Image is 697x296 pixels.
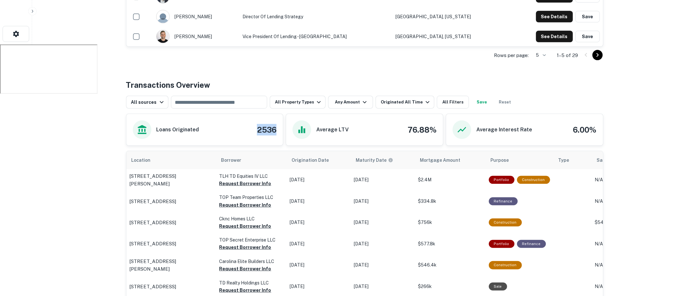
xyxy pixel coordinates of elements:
p: Cknc Homes LLC [219,215,284,222]
td: Vice President of Lending - [GEOGRAPHIC_DATA] [239,27,392,46]
button: All sources [126,96,168,109]
th: Type [553,151,592,169]
p: [STREET_ADDRESS] [130,219,176,226]
button: See Details [536,11,573,22]
p: [STREET_ADDRESS] [130,240,176,248]
div: Maturity dates displayed may be estimated. Please contact the lender for the most accurate maturi... [356,157,393,164]
span: Origination Date [292,156,337,164]
img: 9c8pery4andzj6ohjkjp54ma2 [157,10,169,23]
p: [DATE] [354,219,412,226]
p: [STREET_ADDRESS] [130,283,176,291]
p: [DATE] [354,262,412,268]
span: Purpose [491,156,517,164]
img: 1640805452969 [157,30,169,43]
th: Maturity dates displayed may be estimated. Please contact the lender for the most accurate maturi... [351,151,415,169]
th: Purpose [486,151,553,169]
p: Rows per page: [494,52,529,59]
h6: Loans Originated [157,126,199,134]
div: All sources [131,98,166,106]
p: N/A [595,262,646,268]
div: This is a portfolio loan with 3 properties [489,240,514,248]
span: Type [558,156,569,164]
span: Maturity dates displayed may be estimated. Please contact the lender for the most accurate maturi... [356,157,402,164]
a: [STREET_ADDRESS][PERSON_NAME] [130,172,213,187]
th: Borrower [216,151,287,169]
button: Reset [495,96,515,109]
p: $577.8k [418,241,482,247]
p: 1–5 of 29 [557,52,578,59]
p: [DATE] [290,241,348,247]
td: [GEOGRAPHIC_DATA], [US_STATE] [393,27,506,46]
a: [STREET_ADDRESS][PERSON_NAME] [130,258,213,273]
p: $546.4k [418,262,482,268]
p: $334.8k [418,198,482,205]
h6: Average Interest Rate [476,126,532,134]
h4: Transactions Overview [126,79,210,91]
p: [STREET_ADDRESS] [130,198,176,205]
span: Location [132,156,159,164]
button: Request Borrower Info [219,222,271,230]
div: This is a portfolio loan with 2 properties [489,176,514,184]
td: Director of Lending Strategy [239,7,392,27]
p: TD Realty Holdings LLC [219,279,284,286]
td: [GEOGRAPHIC_DATA], [US_STATE] [393,7,506,27]
p: [DATE] [354,241,412,247]
div: Originated All Time [381,98,431,106]
a: [STREET_ADDRESS] [130,240,213,248]
button: Save [575,11,600,22]
th: Origination Date [287,151,351,169]
button: Request Borrower Info [219,286,271,294]
p: [DATE] [290,283,348,290]
th: Location [126,151,216,169]
button: Save [575,31,600,42]
button: Request Borrower Info [219,180,271,187]
iframe: Chat Widget [665,245,697,275]
p: [DATE] [290,262,348,268]
h6: Maturity Date [356,157,387,164]
button: Request Borrower Info [219,243,271,251]
h6: Average LTV [316,126,349,134]
p: $266k [418,283,482,290]
p: [DATE] [290,219,348,226]
p: Carolina Elite Builders LLC [219,258,284,265]
p: TLH TD Equities IV LLC [219,173,284,180]
a: [STREET_ADDRESS] [130,219,213,226]
div: 5 [531,51,547,60]
button: All Property Types [270,96,326,109]
div: This loan purpose was for refinancing [489,197,518,205]
a: [STREET_ADDRESS] [130,198,213,205]
p: [DATE] [290,198,348,205]
button: See Details [536,31,573,42]
p: [DATE] [354,283,412,290]
p: TOP Team Properties LLC [219,194,284,201]
h4: 76.88% [408,124,437,136]
span: Sale Amount [597,156,634,164]
a: [STREET_ADDRESS] [130,283,213,291]
p: $756k [418,219,482,226]
th: Sale Amount [592,151,650,169]
div: This loan purpose was for construction [489,218,522,226]
button: Go to next page [592,50,603,60]
button: Originated All Time [376,96,434,109]
div: This loan purpose was for construction [489,261,522,269]
p: N/A [595,241,646,247]
h4: 6.00% [573,124,597,136]
button: Request Borrower Info [219,265,271,273]
p: [DATE] [354,177,412,183]
p: [DATE] [354,198,412,205]
p: [DATE] [290,177,348,183]
button: Any Amount [328,96,373,109]
button: Save your search to get updates of matches that match your search criteria. [472,96,492,109]
div: Sale [489,283,507,291]
h4: 2536 [257,124,276,136]
div: [PERSON_NAME] [156,30,236,43]
p: N/A [595,198,646,205]
button: All Filters [437,96,469,109]
p: TOP Secret Enterprise LLC [219,236,284,243]
th: Mortgage Amount [415,151,486,169]
p: N/A [595,283,646,290]
div: This loan purpose was for construction [517,176,550,184]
